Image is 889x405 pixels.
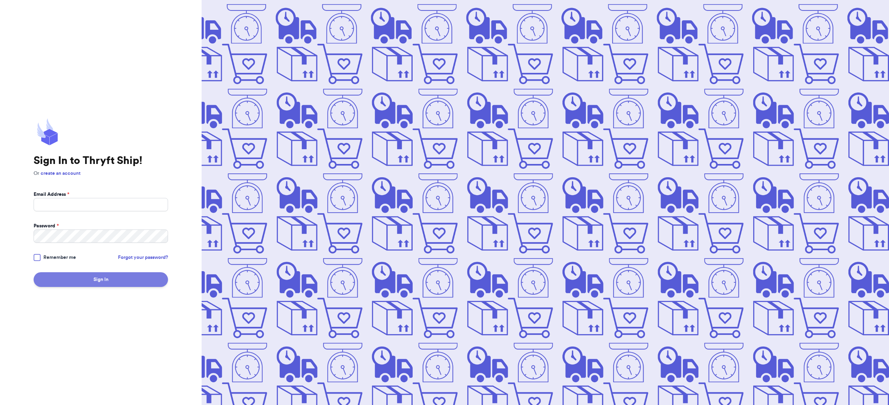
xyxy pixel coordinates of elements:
p: Or [34,170,168,177]
a: Forgot your password? [118,254,168,261]
button: Sign In [34,272,168,287]
span: Remember me [43,254,76,261]
a: create an account [41,171,80,176]
label: Password [34,222,59,229]
h1: Sign In to Thryft Ship! [34,155,168,167]
label: Email Address [34,191,69,198]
